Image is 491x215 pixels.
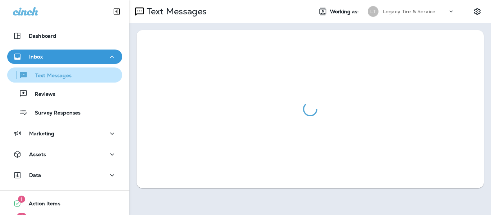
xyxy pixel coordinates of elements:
button: Settings [471,5,484,18]
p: Text Messages [28,73,72,79]
p: Marketing [29,131,54,136]
button: Reviews [7,86,122,101]
button: Inbox [7,50,122,64]
span: Working as: [330,9,361,15]
p: Dashboard [29,33,56,39]
button: Assets [7,147,122,162]
p: Data [29,172,41,178]
button: 1Action Items [7,196,122,211]
p: Text Messages [144,6,207,17]
button: Collapse Sidebar [107,4,127,19]
p: Legacy Tire & Service [383,9,435,14]
span: 1 [18,196,25,203]
p: Survey Responses [28,110,81,117]
p: Reviews [28,91,55,98]
button: Data [7,168,122,182]
button: Marketing [7,126,122,141]
p: Assets [29,151,46,157]
span: Action Items [22,201,60,209]
p: Inbox [29,54,43,60]
div: LT [368,6,378,17]
button: Survey Responses [7,105,122,120]
button: Dashboard [7,29,122,43]
button: Text Messages [7,67,122,83]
